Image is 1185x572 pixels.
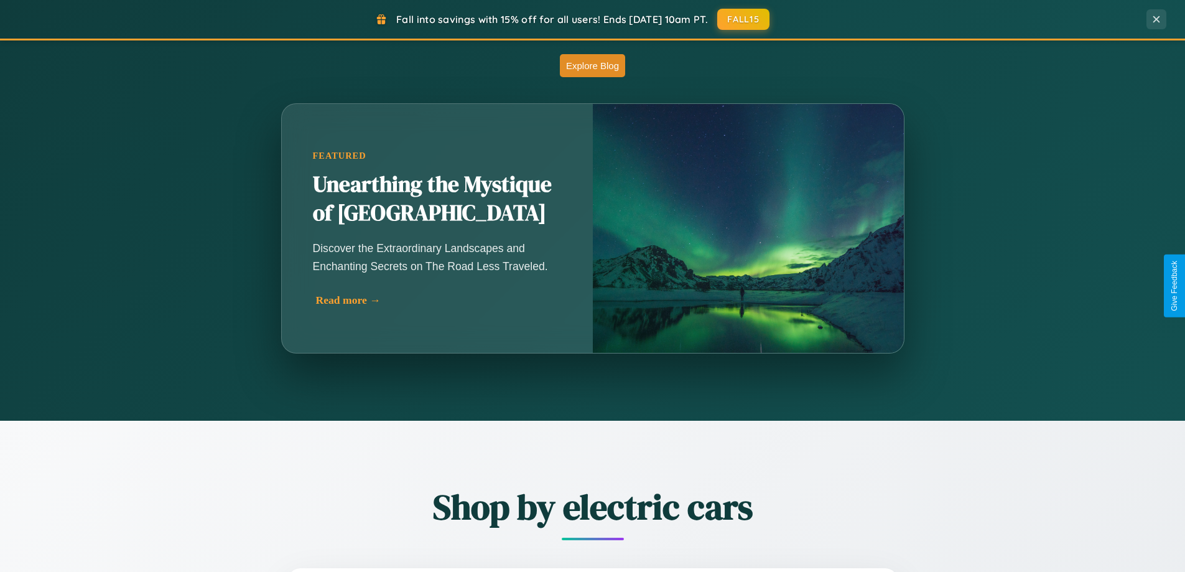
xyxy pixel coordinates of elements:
button: FALL15 [717,9,769,30]
span: Fall into savings with 15% off for all users! Ends [DATE] 10am PT. [396,13,708,26]
div: Read more → [316,294,565,307]
p: Discover the Extraordinary Landscapes and Enchanting Secrets on The Road Less Traveled. [313,240,562,274]
button: Explore Blog [560,54,625,77]
div: Give Feedback [1170,261,1179,311]
h2: Unearthing the Mystique of [GEOGRAPHIC_DATA] [313,171,562,228]
h2: Shop by electric cars [220,483,966,531]
div: Featured [313,151,562,161]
